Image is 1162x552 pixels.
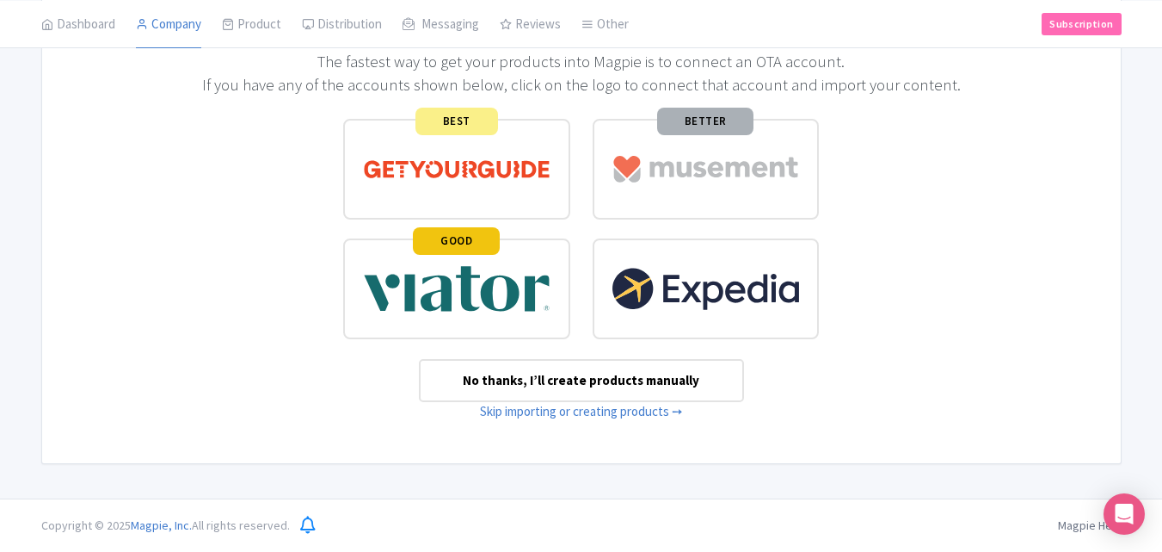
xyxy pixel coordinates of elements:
[131,518,192,533] span: Magpie, Inc.
[332,113,581,226] a: BEST
[63,51,1100,73] p: The fastest way to get your products into Magpie is to connect an OTA account.
[1058,518,1122,533] a: Magpie Help
[419,359,744,403] a: No thanks, I’ll create products manually
[581,113,831,226] a: BETTER
[612,257,801,320] img: expedia22-01-93867e2ff94c7cd37d965f09d456db68.svg
[31,517,300,535] div: Copyright © 2025 All rights reserved.
[1042,12,1121,34] a: Subscription
[362,138,551,201] img: get_your_guide-5a6366678479520ec94e3f9d2b9f304b.svg
[1104,493,1145,535] div: Open Intercom Messenger
[657,108,753,135] span: BETTER
[63,74,1100,96] p: If you have any of the accounts shown below, click on the logo to connect that account and import...
[362,257,551,320] img: viator-e2bf771eb72f7a6029a5edfbb081213a.svg
[415,108,498,135] span: BEST
[612,138,801,201] img: musement-dad6797fd076d4ac540800b229e01643.svg
[413,227,500,255] span: GOOD
[480,403,683,419] a: Skip importing or creating products ➙
[332,233,581,345] a: GOOD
